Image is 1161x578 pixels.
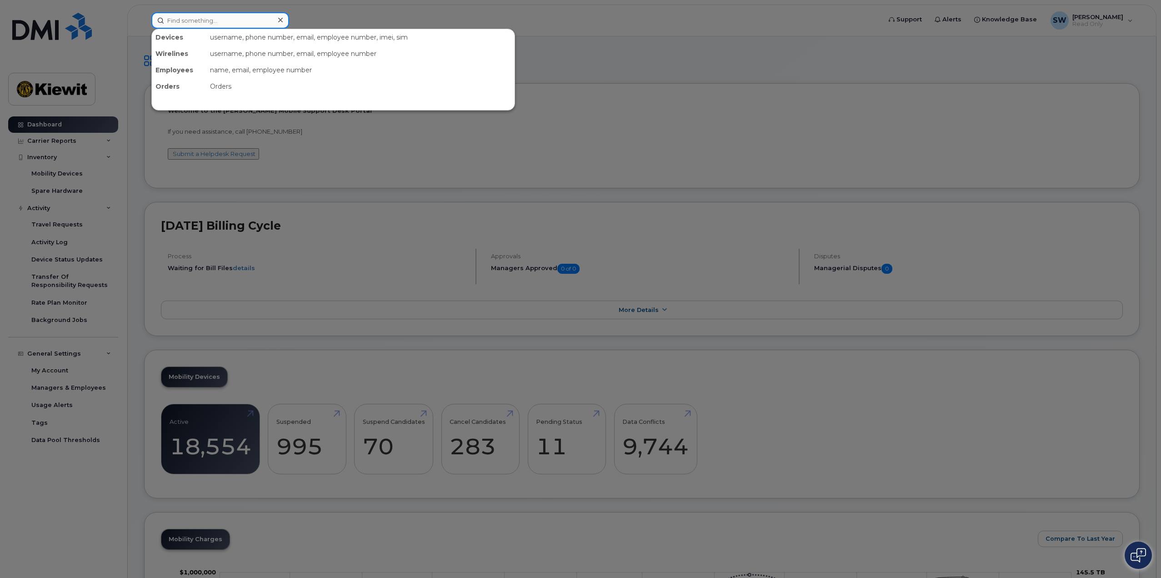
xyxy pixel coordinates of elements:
div: Wirelines [152,45,206,62]
div: username, phone number, email, employee number, imei, sim [206,29,515,45]
div: Devices [152,29,206,45]
div: Orders [152,78,206,95]
div: Orders [206,78,515,95]
img: Open chat [1131,548,1146,563]
div: Employees [152,62,206,78]
div: username, phone number, email, employee number [206,45,515,62]
div: name, email, employee number [206,62,515,78]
